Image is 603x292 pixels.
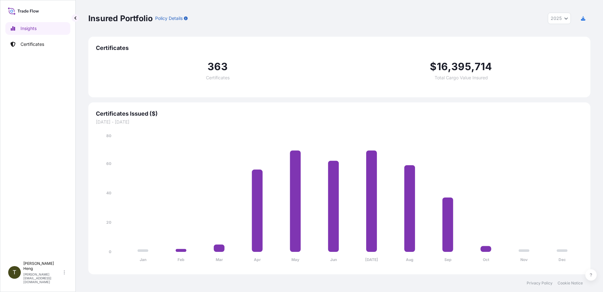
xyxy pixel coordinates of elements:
[475,62,492,72] span: 714
[106,161,111,166] tspan: 60
[471,62,475,72] span: ,
[330,257,337,262] tspan: Jun
[5,38,70,51] a: Certificates
[216,257,223,262] tspan: Mar
[437,62,448,72] span: 16
[20,25,37,32] p: Insights
[88,13,153,23] p: Insured Portfolio
[23,261,62,271] p: [PERSON_NAME] Heng
[548,13,571,24] button: Year Selector
[96,44,583,52] span: Certificates
[206,76,230,80] span: Certificates
[435,76,488,80] span: Total Cargo Value Insured
[559,257,566,262] tspan: Dec
[551,15,562,21] span: 2025
[558,281,583,286] a: Cookie Notice
[106,191,111,195] tspan: 40
[444,257,452,262] tspan: Sep
[448,62,451,72] span: ,
[208,62,228,72] span: 363
[106,133,111,138] tspan: 80
[106,220,111,225] tspan: 20
[5,22,70,35] a: Insights
[20,41,44,47] p: Certificates
[96,119,583,125] span: [DATE] - [DATE]
[291,257,300,262] tspan: May
[406,257,413,262] tspan: Aug
[96,110,583,118] span: Certificates Issued ($)
[178,257,184,262] tspan: Feb
[520,257,528,262] tspan: Nov
[13,269,16,276] span: T
[527,281,553,286] a: Privacy Policy
[254,257,261,262] tspan: Apr
[140,257,146,262] tspan: Jan
[430,62,436,72] span: $
[483,257,489,262] tspan: Oct
[23,272,62,284] p: [PERSON_NAME][EMAIL_ADDRESS][DOMAIN_NAME]
[451,62,471,72] span: 395
[155,15,183,21] p: Policy Details
[365,257,378,262] tspan: [DATE]
[109,249,111,254] tspan: 0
